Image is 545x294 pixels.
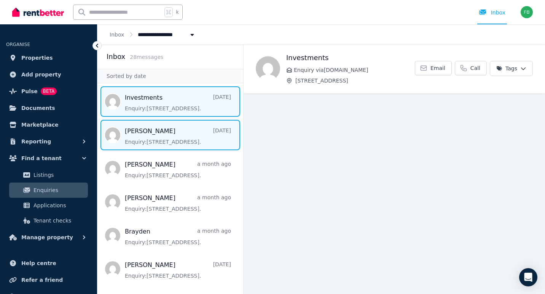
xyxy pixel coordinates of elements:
a: Refer a friend [6,272,91,288]
a: Email [415,61,452,75]
span: Email [430,64,445,72]
button: Tags [490,61,533,76]
span: [STREET_ADDRESS] [295,77,415,84]
span: Marketplace [21,120,58,129]
span: Manage property [21,233,73,242]
a: Marketplace [6,117,91,132]
a: Call [455,61,487,75]
div: Open Intercom Messenger [519,268,537,286]
span: Reporting [21,137,51,146]
span: Listings [33,170,85,180]
a: Applications [9,198,88,213]
a: Braydena month agoEnquiry:[STREET_ADDRESS]. [125,227,231,246]
span: Enquiries [33,186,85,195]
a: Add property [6,67,91,82]
div: Sorted by date [97,69,243,83]
span: Pulse [21,87,38,96]
a: Inbox [110,32,124,38]
img: RentBetter [12,6,64,18]
img: Fanus Belay [521,6,533,18]
span: k [176,9,178,15]
span: ORGANISE [6,42,30,47]
img: Investments [256,56,280,81]
a: [PERSON_NAME][DATE]Enquiry:[STREET_ADDRESS]. [125,127,231,146]
span: 28 message s [130,54,163,60]
span: Properties [21,53,53,62]
a: Documents [6,100,91,116]
a: Properties [6,50,91,65]
button: Manage property [6,230,91,245]
h2: Inbox [107,51,125,62]
span: Documents [21,103,55,113]
span: Help centre [21,259,56,268]
h1: Investments [286,52,415,63]
div: Inbox [479,9,505,16]
a: [PERSON_NAME][DATE]Enquiry:[STREET_ADDRESS]. [125,261,231,280]
a: [PERSON_NAME]a month agoEnquiry:[STREET_ADDRESS]. [125,194,231,213]
span: Refer a friend [21,275,63,284]
nav: Breadcrumb [97,24,208,44]
a: Enquiries [9,183,88,198]
span: Tags [496,65,517,72]
a: Listings [9,167,88,183]
span: Call [470,64,480,72]
a: [PERSON_NAME]a month agoEnquiry:[STREET_ADDRESS]. [125,160,231,179]
span: BETA [41,87,57,95]
span: Tenant checks [33,216,85,225]
a: Investments[DATE]Enquiry:[STREET_ADDRESS]. [125,93,231,112]
button: Find a tenant [6,151,91,166]
a: Tenant checks [9,213,88,228]
span: Applications [33,201,85,210]
span: Find a tenant [21,154,62,163]
button: Reporting [6,134,91,149]
span: Enquiry via [DOMAIN_NAME] [294,66,415,74]
a: PulseBETA [6,84,91,99]
a: Help centre [6,256,91,271]
span: Add property [21,70,61,79]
